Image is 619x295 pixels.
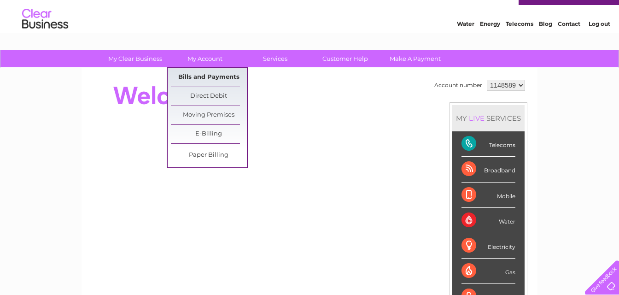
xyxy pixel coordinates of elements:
[457,39,474,46] a: Water
[467,114,486,123] div: LIVE
[167,50,243,67] a: My Account
[461,131,515,157] div: Telecoms
[171,125,247,143] a: E-Billing
[461,233,515,259] div: Electricity
[307,50,383,67] a: Customer Help
[461,157,515,182] div: Broadband
[558,39,580,46] a: Contact
[461,183,515,208] div: Mobile
[461,259,515,284] div: Gas
[452,105,525,131] div: MY SERVICES
[461,208,515,233] div: Water
[171,146,247,165] a: Paper Billing
[171,68,247,87] a: Bills and Payments
[97,50,173,67] a: My Clear Business
[589,39,610,46] a: Log out
[171,87,247,106] a: Direct Debit
[506,39,533,46] a: Telecoms
[93,5,528,45] div: Clear Business is a trading name of Verastar Limited (registered in [GEOGRAPHIC_DATA] No. 3667643...
[432,77,485,93] td: Account number
[445,5,509,16] a: 0333 014 3131
[22,24,69,52] img: logo.png
[171,106,247,124] a: Moving Premises
[480,39,500,46] a: Energy
[377,50,453,67] a: Make A Payment
[539,39,552,46] a: Blog
[237,50,313,67] a: Services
